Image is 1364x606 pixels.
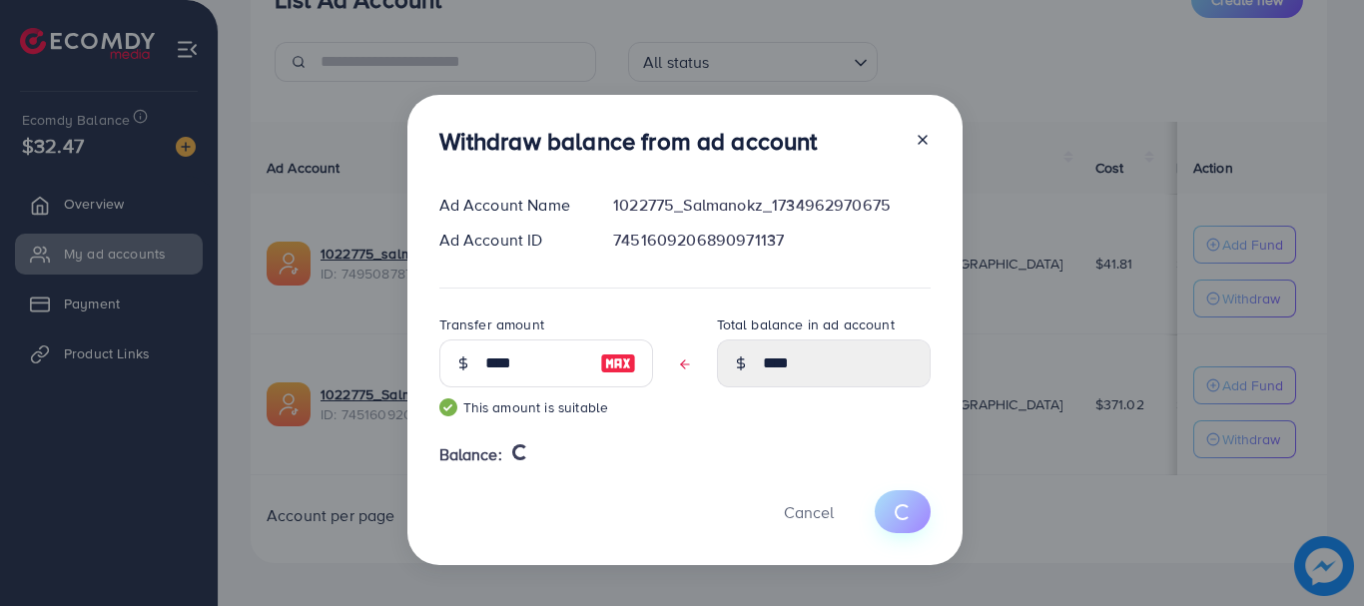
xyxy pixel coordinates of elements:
[439,397,653,417] small: This amount is suitable
[597,194,946,217] div: 1022775_Salmanokz_1734962970675
[600,351,636,375] img: image
[423,229,598,252] div: Ad Account ID
[784,501,834,523] span: Cancel
[439,127,818,156] h3: Withdraw balance from ad account
[759,490,859,533] button: Cancel
[439,443,502,466] span: Balance:
[597,229,946,252] div: 7451609206890971137
[439,398,457,416] img: guide
[717,314,895,334] label: Total balance in ad account
[439,314,544,334] label: Transfer amount
[423,194,598,217] div: Ad Account Name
